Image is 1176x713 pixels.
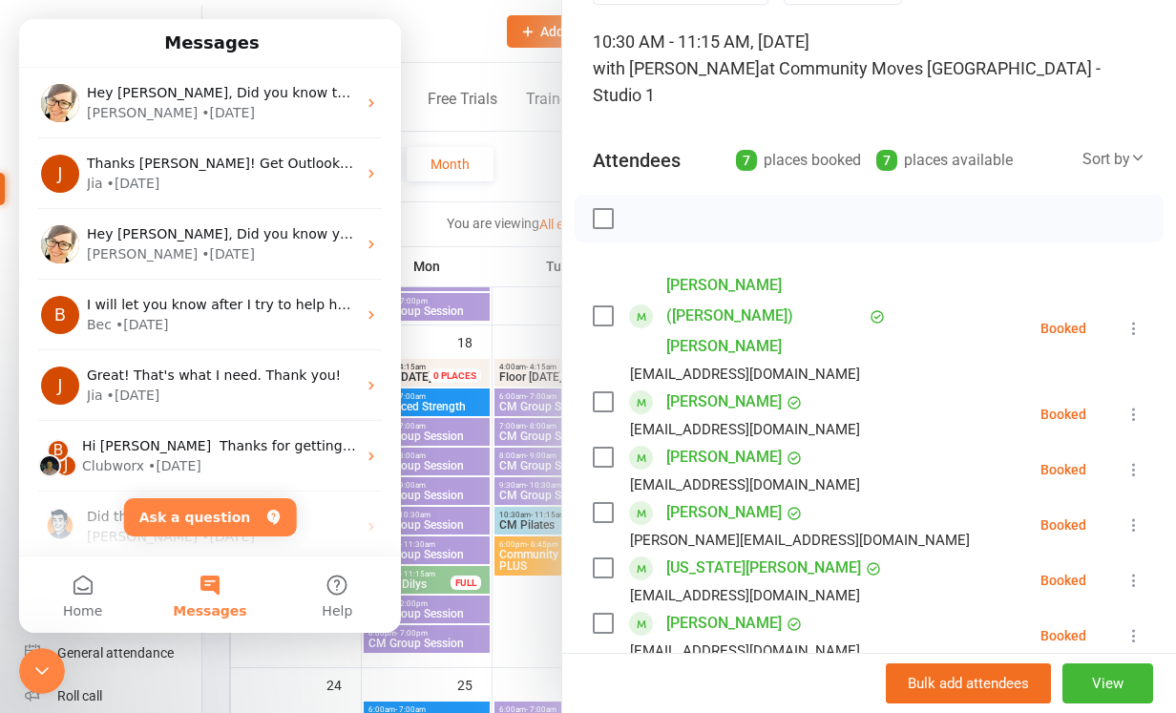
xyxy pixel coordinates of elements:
div: [EMAIL_ADDRESS][DOMAIN_NAME] [630,639,860,663]
div: General attendance [57,645,174,661]
span: Home [44,585,83,598]
button: Messages [127,537,254,614]
button: Ask a question [105,479,278,517]
div: • [DATE] [88,367,141,387]
div: Bec [68,296,93,316]
div: [EMAIL_ADDRESS][DOMAIN_NAME] [630,362,860,387]
span: Did that answer your question? [68,490,278,505]
div: [PERSON_NAME] [68,84,178,104]
a: [US_STATE][PERSON_NAME] [666,553,861,583]
img: Sam avatar [19,435,42,458]
div: Booked [1040,408,1086,421]
div: Profile image for Jia [22,136,60,174]
div: Profile image for Bec [22,277,60,315]
div: [EMAIL_ADDRESS][DOMAIN_NAME] [630,583,860,608]
span: Messages [154,585,227,598]
div: [PERSON_NAME] [68,225,178,245]
div: 7 [876,150,897,171]
button: Bulk add attendees [886,663,1051,703]
iframe: Intercom live chat [19,648,65,694]
div: Jia [68,155,84,175]
div: [PERSON_NAME] [68,508,178,528]
img: Profile image for Toby [22,489,60,527]
div: • [DATE] [182,84,236,104]
div: Booked [1040,629,1086,642]
span: at Community Moves [GEOGRAPHIC_DATA] - Studio 1 [593,58,1101,105]
span: Thanks [PERSON_NAME]! Get Outlook for iOS [68,136,370,152]
div: • [DATE] [182,225,236,245]
div: places booked [736,147,861,174]
div: Booked [1040,463,1086,476]
div: Attendees [593,147,681,174]
div: Jia [68,367,84,387]
div: Sort by [1082,147,1145,172]
div: • [DATE] [88,155,141,175]
span: with [PERSON_NAME] [593,58,760,78]
div: Booked [1040,518,1086,532]
div: Roll call [57,688,102,703]
div: • [DATE] [129,437,182,457]
div: • [DATE] [96,296,150,316]
span: I will let you know after I try to help her when she comes. [68,278,452,293]
button: View [1062,663,1153,703]
a: [PERSON_NAME] [666,497,782,528]
div: [EMAIL_ADDRESS][DOMAIN_NAME] [630,417,860,442]
div: Booked [1040,322,1086,335]
div: Profile image for Jia [22,347,60,386]
div: 7 [736,150,757,171]
iframe: Intercom live chat [19,19,401,633]
span: Help [303,585,333,598]
a: [PERSON_NAME] [666,608,782,639]
button: Help [255,537,382,614]
img: Profile image for Emily [22,206,60,244]
div: • [DATE] [182,508,236,528]
div: [PERSON_NAME][EMAIL_ADDRESS][DOMAIN_NAME] [630,528,970,553]
div: places available [876,147,1013,174]
a: [PERSON_NAME] [666,387,782,417]
div: Clubworx [63,437,125,457]
div: 10:30 AM - 11:15 AM, [DATE] [593,29,1145,109]
a: [PERSON_NAME] [666,442,782,472]
div: J [35,435,58,458]
div: B [28,420,51,443]
a: General attendance kiosk mode [25,632,201,675]
a: [PERSON_NAME] ([PERSON_NAME]) [PERSON_NAME] [666,270,865,362]
span: Great! That's what I need. Thank you! [68,348,322,364]
div: [EMAIL_ADDRESS][DOMAIN_NAME] [630,472,860,497]
img: Profile image for Emily [22,65,60,103]
div: Booked [1040,574,1086,587]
